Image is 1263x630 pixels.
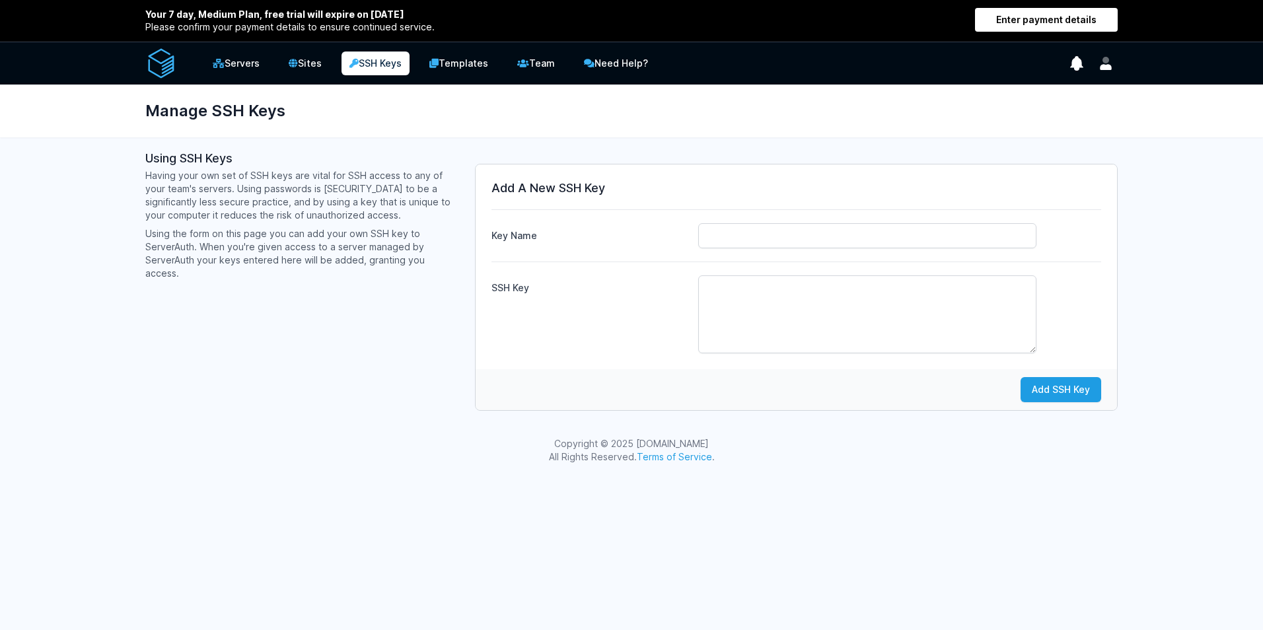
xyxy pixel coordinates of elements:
img: serverAuth logo [145,48,177,79]
a: Need Help? [575,50,657,77]
a: Team [508,50,564,77]
button: show notifications [1065,52,1089,75]
button: Add SSH Key [1021,377,1101,402]
h3: Using SSH Keys [145,151,459,166]
h3: Add A New SSH Key [491,180,1101,196]
div: Please confirm your payment details to ensure continued service. [145,8,818,34]
label: Key Name [491,224,688,242]
a: Templates [420,50,497,77]
label: SSH Key [491,276,688,295]
strong: Your 7 day, Medium Plan, free trial will expire on [DATE] [145,9,404,20]
a: Servers [203,50,269,77]
button: User menu [1094,52,1118,75]
h1: Manage SSH Keys [145,95,285,127]
a: Terms of Service [637,451,712,462]
a: Sites [279,50,331,77]
p: Using the form on this page you can add your own SSH key to ServerAuth. When you're given access ... [145,227,459,280]
a: SSH Keys [342,52,410,75]
p: Having your own set of SSH keys are vital for SSH access to any of your team's servers. Using pas... [145,169,459,222]
a: Enter payment details [975,8,1118,32]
